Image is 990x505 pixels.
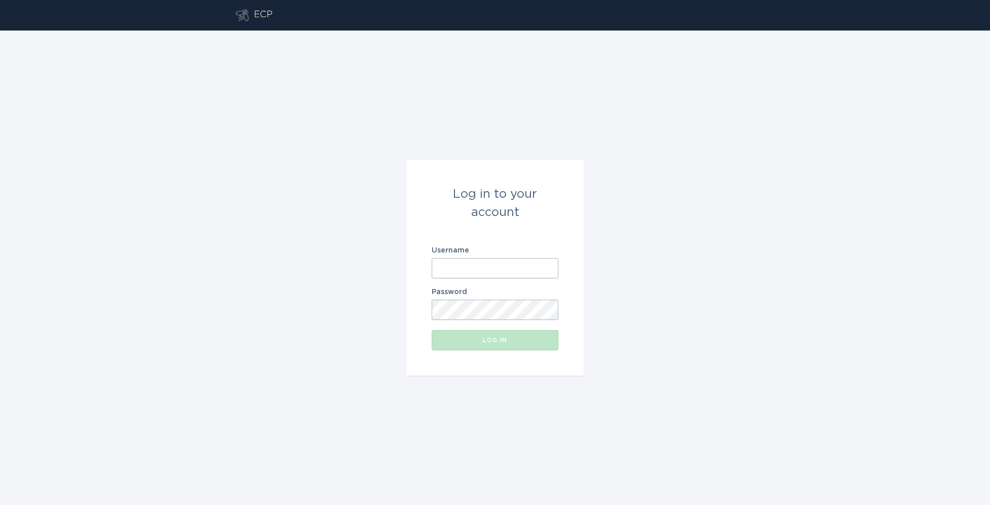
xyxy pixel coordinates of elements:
label: Username [432,247,558,254]
label: Password [432,288,558,296]
button: Go to dashboard [236,9,249,21]
div: ECP [254,9,273,21]
div: Log in to your account [432,185,558,222]
div: Log in [437,337,553,343]
button: Log in [432,330,558,350]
